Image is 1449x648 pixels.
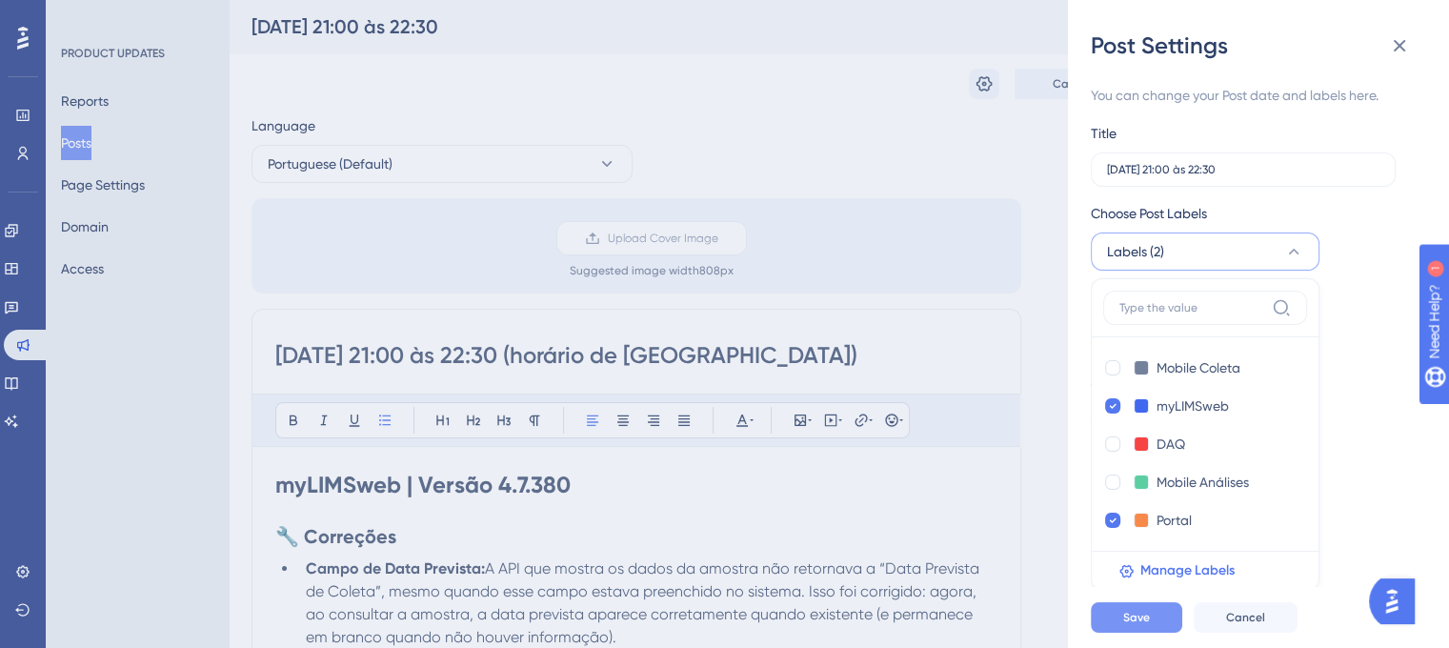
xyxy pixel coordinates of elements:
div: Post Settings [1091,30,1426,61]
input: Type the value [1107,163,1379,176]
span: Save [1123,610,1150,625]
input: New Tag [1157,356,1246,379]
span: Need Help? [45,5,119,28]
span: Manage Labels [1140,559,1235,582]
input: New Tag [1157,509,1233,532]
span: Choose Post Labels [1091,202,1207,225]
button: Manage Labels [1103,552,1318,590]
input: New Tag [1157,395,1233,417]
div: Title [1091,122,1117,145]
span: Cancel [1226,610,1265,625]
div: 1 [132,10,138,25]
input: Type the value [1119,300,1264,315]
input: New Tag [1157,433,1233,456]
span: Labels (2) [1107,240,1164,263]
button: Save [1091,602,1182,633]
input: New Tag [1157,471,1255,494]
iframe: UserGuiding AI Assistant Launcher [1369,573,1426,630]
button: Labels (2) [1091,233,1319,271]
button: Cancel [1194,602,1298,633]
div: You can change your Post date and labels here. [1091,84,1411,107]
